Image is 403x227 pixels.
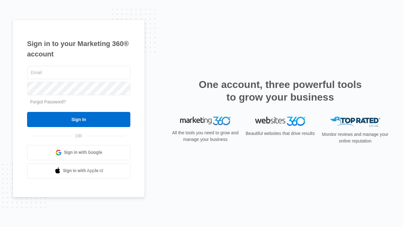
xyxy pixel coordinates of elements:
[71,133,87,139] span: OR
[320,131,390,144] p: Monitor reviews and manage your online reputation
[27,163,130,178] a: Sign in with Apple Id
[330,117,380,127] img: Top Rated Local
[245,130,315,137] p: Beautiful websites that drive results
[170,130,241,143] p: All the tools you need to grow and manage your business
[27,38,130,59] h1: Sign in to your Marketing 360® account
[27,112,130,127] input: Sign In
[64,149,102,156] span: Sign in with Google
[27,66,130,79] input: Email
[63,167,103,174] span: Sign in with Apple Id
[27,145,130,160] a: Sign in with Google
[180,117,230,125] img: Marketing 360
[30,99,66,104] a: Forgot Password?
[197,78,364,103] h2: One account, three powerful tools to grow your business
[255,117,305,126] img: Websites 360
